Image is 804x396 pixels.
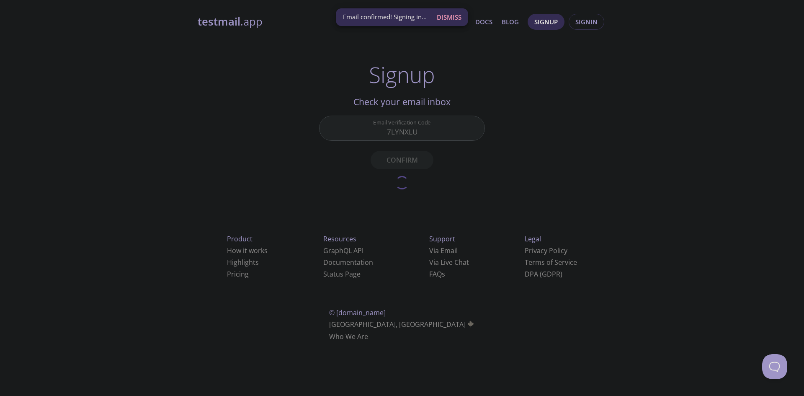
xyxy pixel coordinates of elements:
[329,332,368,341] a: Who We Are
[227,246,268,255] a: How it works
[762,354,787,379] iframe: Help Scout Beacon - Open
[525,269,562,279] a: DPA (GDPR)
[534,16,558,27] span: Signup
[227,269,249,279] a: Pricing
[429,269,445,279] a: FAQ
[323,234,356,243] span: Resources
[323,269,361,279] a: Status Page
[437,12,461,23] span: Dismiss
[433,9,465,25] button: Dismiss
[525,246,567,255] a: Privacy Policy
[525,258,577,267] a: Terms of Service
[198,14,240,29] strong: testmail
[343,13,427,21] span: Email confirmed! Signing in...
[227,258,259,267] a: Highlights
[429,234,455,243] span: Support
[369,62,435,87] h1: Signup
[429,246,458,255] a: Via Email
[429,258,469,267] a: Via Live Chat
[319,95,485,109] h2: Check your email inbox
[329,308,386,317] span: © [DOMAIN_NAME]
[323,258,373,267] a: Documentation
[475,16,492,27] a: Docs
[227,234,253,243] span: Product
[528,14,564,30] button: Signup
[329,320,475,329] span: [GEOGRAPHIC_DATA], [GEOGRAPHIC_DATA]
[442,269,445,279] span: s
[198,15,394,29] a: testmail.app
[569,14,604,30] button: Signin
[575,16,598,27] span: Signin
[525,234,541,243] span: Legal
[323,246,363,255] a: GraphQL API
[502,16,519,27] a: Blog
